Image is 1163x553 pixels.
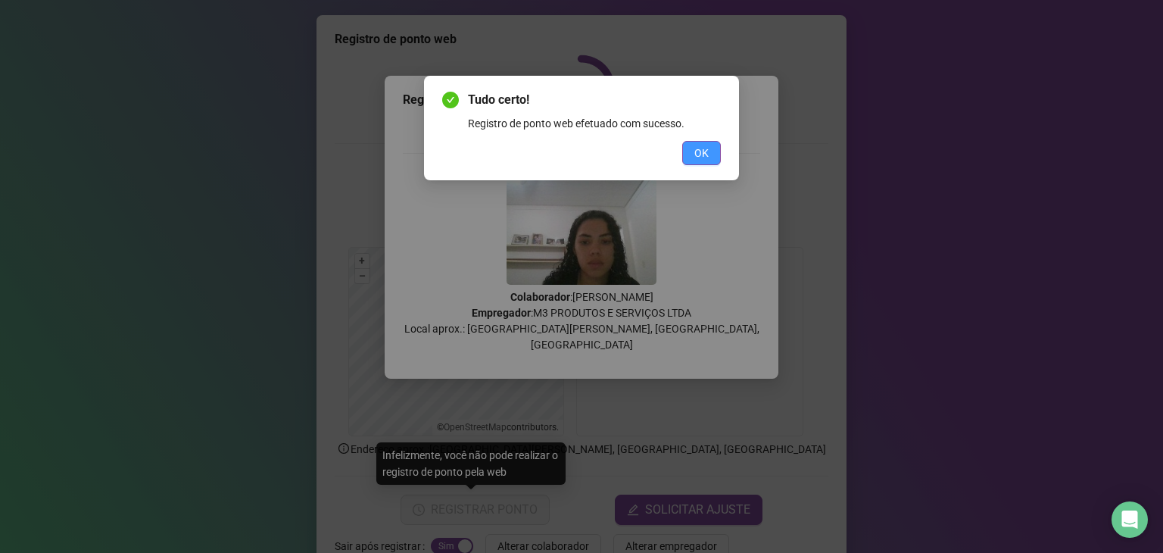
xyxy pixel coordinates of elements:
[468,115,721,132] div: Registro de ponto web efetuado com sucesso.
[468,91,721,109] span: Tudo certo!
[1112,501,1148,538] div: Open Intercom Messenger
[694,145,709,161] span: OK
[442,92,459,108] span: check-circle
[682,141,721,165] button: OK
